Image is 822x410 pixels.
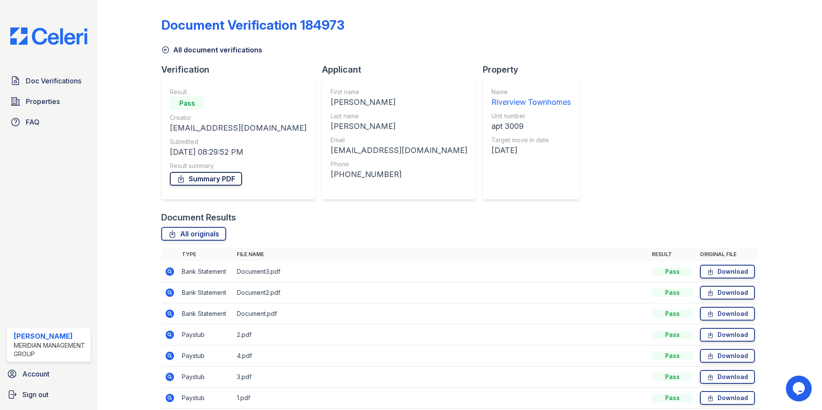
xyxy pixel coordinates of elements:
[233,324,648,346] td: 2.pdf
[161,211,236,223] div: Document Results
[161,45,262,55] a: All document verifications
[170,88,307,96] div: Result
[491,88,571,108] a: Name Riverview Townhomes
[652,330,693,339] div: Pass
[331,120,467,132] div: [PERSON_NAME]
[786,376,813,401] iframe: chat widget
[491,120,571,132] div: apt 3009
[14,331,87,341] div: [PERSON_NAME]
[700,349,755,363] a: Download
[233,303,648,324] td: Document.pdf
[331,88,467,96] div: First name
[170,138,307,146] div: Submitted
[26,96,60,107] span: Properties
[331,136,467,144] div: Email
[331,112,467,120] div: Last name
[652,288,693,297] div: Pass
[3,28,94,45] img: CE_Logo_Blue-a8612792a0a2168367f1c8372b55b34899dd931a85d93a1a3d3e32e68fde9ad4.png
[26,117,40,127] span: FAQ
[178,346,233,367] td: Paystub
[648,248,696,261] th: Result
[161,64,322,76] div: Verification
[491,112,571,120] div: Unit number
[652,373,693,381] div: Pass
[233,388,648,409] td: 1.pdf
[7,93,91,110] a: Properties
[170,96,204,110] div: Pass
[22,389,49,400] span: Sign out
[3,365,94,382] a: Account
[178,324,233,346] td: Paystub
[696,248,758,261] th: Original file
[652,394,693,402] div: Pass
[26,76,81,86] span: Doc Verifications
[491,88,571,96] div: Name
[161,227,226,241] a: All originals
[700,265,755,278] a: Download
[170,162,307,170] div: Result summary
[14,341,87,358] div: Meridian Management Group
[178,248,233,261] th: Type
[233,346,648,367] td: 4.pdf
[483,64,586,76] div: Property
[491,144,571,156] div: [DATE]
[700,328,755,342] a: Download
[170,113,307,122] div: Creator
[331,160,467,168] div: Phone
[7,113,91,131] a: FAQ
[233,367,648,388] td: 3.pdf
[700,286,755,300] a: Download
[331,96,467,108] div: [PERSON_NAME]
[178,367,233,388] td: Paystub
[178,282,233,303] td: Bank Statement
[178,261,233,282] td: Bank Statement
[700,370,755,384] a: Download
[700,307,755,321] a: Download
[3,386,94,403] a: Sign out
[7,72,91,89] a: Doc Verifications
[233,261,648,282] td: Document3.pdf
[331,144,467,156] div: [EMAIL_ADDRESS][DOMAIN_NAME]
[170,122,307,134] div: [EMAIL_ADDRESS][DOMAIN_NAME]
[652,352,693,360] div: Pass
[322,64,483,76] div: Applicant
[700,391,755,405] a: Download
[331,168,467,181] div: [PHONE_NUMBER]
[161,17,344,33] div: Document Verification 184973
[233,248,648,261] th: File name
[178,388,233,409] td: Paystub
[178,303,233,324] td: Bank Statement
[491,136,571,144] div: Target move in date
[652,267,693,276] div: Pass
[491,96,571,108] div: Riverview Townhomes
[233,282,648,303] td: Document2.pdf
[170,146,307,158] div: [DATE] 08:29:52 PM
[22,369,49,379] span: Account
[170,172,242,186] a: Summary PDF
[652,309,693,318] div: Pass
